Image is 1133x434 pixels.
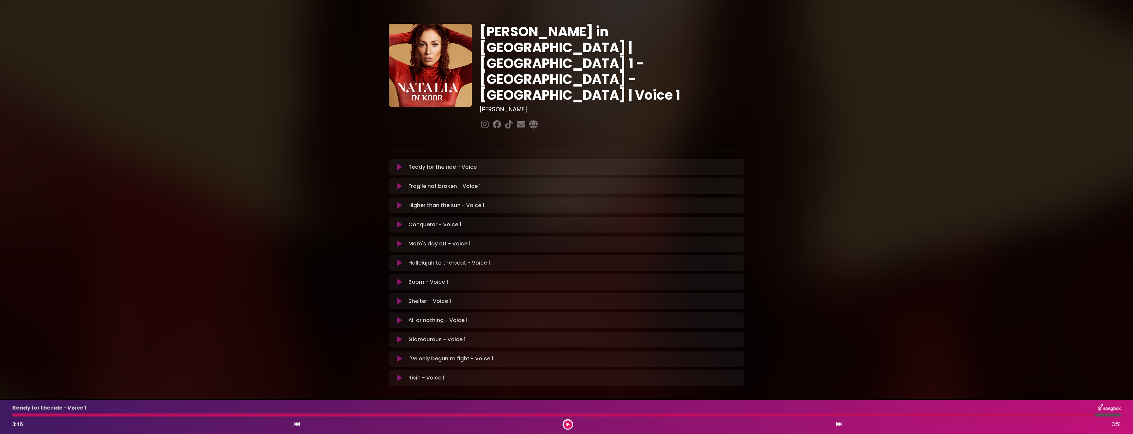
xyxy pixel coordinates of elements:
[480,24,744,103] h1: [PERSON_NAME] in [GEOGRAPHIC_DATA] | [GEOGRAPHIC_DATA] 1 - [GEOGRAPHIC_DATA] - [GEOGRAPHIC_DATA] ...
[408,259,490,267] p: Hallelujah to the beat - Voice 1
[408,297,451,305] p: Shelter - Voice 1
[480,106,744,113] h3: [PERSON_NAME]
[408,316,467,324] p: All or nothing - Voice 1
[408,336,465,344] p: Glamourous - Voice 1
[408,278,448,286] p: Boom - Voice 1
[1098,404,1121,412] img: songbox-logo-white.png
[408,374,444,382] p: Risin - Voice 1
[389,24,472,107] img: YTVS25JmS9CLUqXqkEhs
[408,221,461,229] p: Conqueror - Voice 1
[408,240,470,248] p: Mom's day off - Voice 1
[408,201,484,209] p: Higher than the sun - Voice 1
[408,355,493,363] p: I've only begun to fight - Voice 1
[12,404,86,412] p: Ready for the ride - Voice 1
[408,182,481,190] p: Fragile not broken - Voice 1
[408,163,480,171] p: Ready for the ride - Voice 1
